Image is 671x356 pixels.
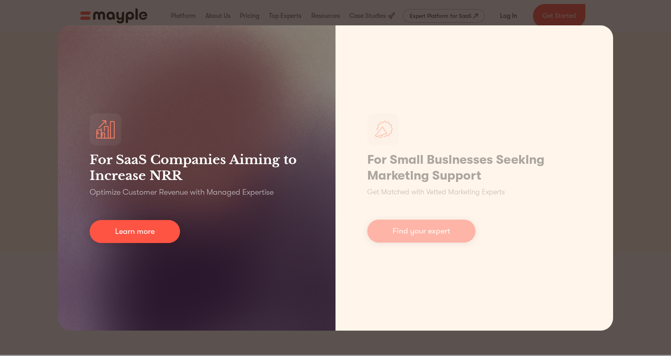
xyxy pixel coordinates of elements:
[90,152,304,184] h3: For SaaS Companies Aiming to Increase NRR
[367,187,505,197] p: Get Matched with Vetted Marketing Experts
[90,187,274,198] p: Optimize Customer Revenue with Managed Expertise
[90,220,180,243] a: Learn more
[367,152,581,184] h1: For Small Businesses Seeking Marketing Support
[367,220,475,243] a: Find your expert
